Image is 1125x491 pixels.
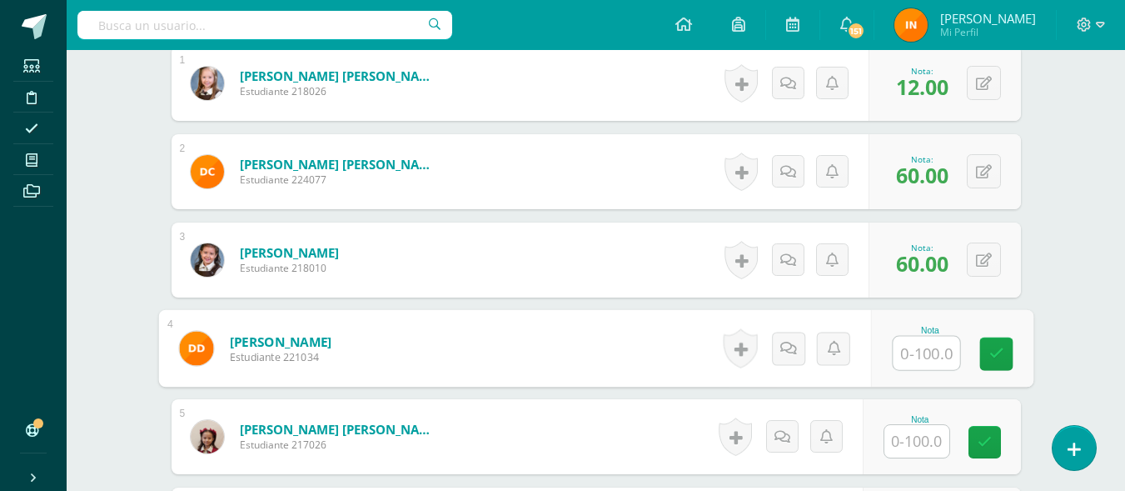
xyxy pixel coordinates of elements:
[240,421,440,438] a: [PERSON_NAME] [PERSON_NAME]
[896,249,948,278] span: 60.00
[896,65,948,77] div: Nota:
[884,415,957,424] div: Nota
[892,326,968,335] div: Nota
[896,242,948,253] div: Nota:
[77,11,452,39] input: Busca un usuario...
[191,67,224,100] img: 7a7e841c1d059869bff2868aa345b2cd.png
[240,438,440,452] span: Estudiante 217026
[894,8,928,42] img: 0fb9ae38364872bd0192a0cbcae1dc9f.png
[940,10,1036,27] span: [PERSON_NAME]
[896,161,948,189] span: 60.00
[893,337,959,370] input: 0-100.0
[240,68,440,84] a: [PERSON_NAME] [PERSON_NAME]
[240,173,440,187] span: Estudiante 224077
[191,155,224,188] img: 87f58f08c1fea8482873b6b4fda1e9ba.png
[229,350,331,365] span: Estudiante 221034
[240,244,339,261] a: [PERSON_NAME]
[191,243,224,277] img: f98962f2a63085bc7c257f1e7ce90e8a.png
[240,84,440,98] span: Estudiante 218026
[940,25,1036,39] span: Mi Perfil
[240,156,440,173] a: [PERSON_NAME] [PERSON_NAME]
[191,420,224,453] img: 118b16cc08e66b622a1e07dfeb623a67.png
[896,153,948,165] div: Nota:
[179,331,213,365] img: 0524f16cf4291a46016ed085661dd5e8.png
[896,73,948,101] span: 12.00
[229,333,331,350] a: [PERSON_NAME]
[884,425,949,458] input: 0-100.0
[847,22,865,40] span: 151
[240,261,339,275] span: Estudiante 218010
